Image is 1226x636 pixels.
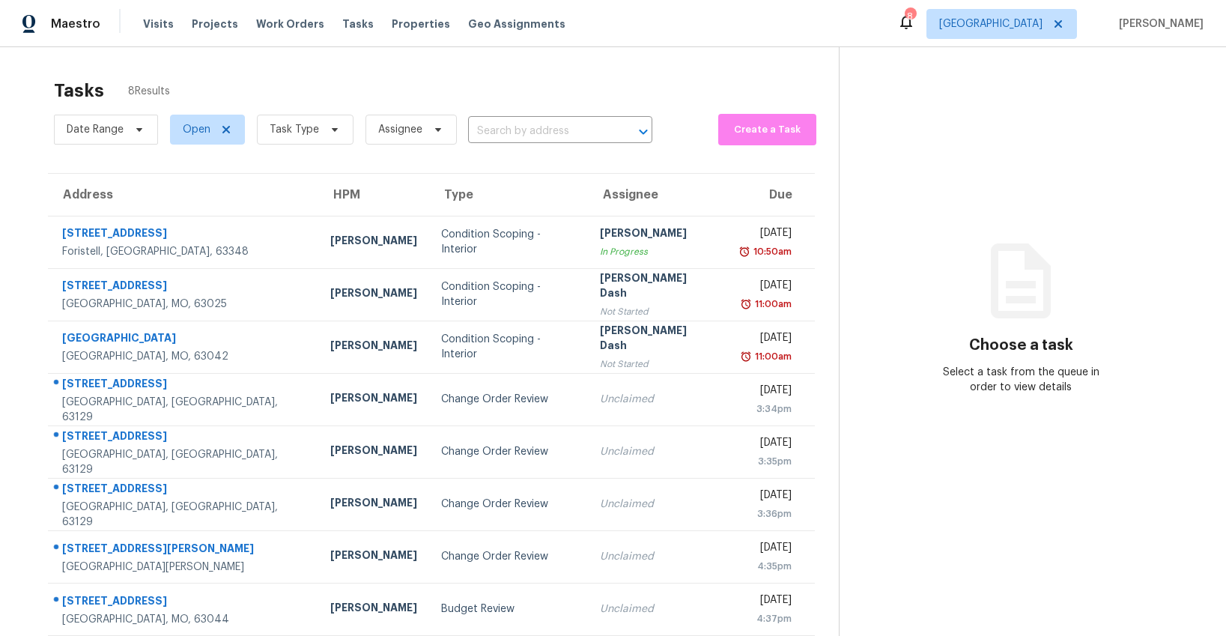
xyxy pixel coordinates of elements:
[752,297,792,312] div: 11:00am
[600,270,714,304] div: [PERSON_NAME] Dash
[441,227,576,257] div: Condition Scoping - Interior
[67,122,124,137] span: Date Range
[330,285,417,304] div: [PERSON_NAME]
[739,278,792,297] div: [DATE]
[739,559,792,574] div: 4:35pm
[588,174,726,216] th: Assignee
[318,174,429,216] th: HPM
[62,376,306,395] div: [STREET_ADDRESS]
[62,428,306,447] div: [STREET_ADDRESS]
[62,395,306,425] div: [GEOGRAPHIC_DATA], [GEOGRAPHIC_DATA], 63129
[600,549,714,564] div: Unclaimed
[600,225,714,244] div: [PERSON_NAME]
[330,390,417,409] div: [PERSON_NAME]
[330,548,417,566] div: [PERSON_NAME]
[468,120,610,143] input: Search by address
[62,593,306,612] div: [STREET_ADDRESS]
[143,16,174,31] span: Visits
[62,349,306,364] div: [GEOGRAPHIC_DATA], MO, 63042
[62,330,306,349] div: [GEOGRAPHIC_DATA]
[62,225,306,244] div: [STREET_ADDRESS]
[739,225,792,244] div: [DATE]
[930,365,1111,395] div: Select a task from the queue in order to view details
[750,244,792,259] div: 10:50am
[600,323,714,357] div: [PERSON_NAME] Dash
[905,9,915,24] div: 8
[342,19,374,29] span: Tasks
[192,16,238,31] span: Projects
[939,16,1043,31] span: [GEOGRAPHIC_DATA]
[739,506,792,521] div: 3:36pm
[330,495,417,514] div: [PERSON_NAME]
[441,279,576,309] div: Condition Scoping - Interior
[740,349,752,364] img: Overdue Alarm Icon
[62,612,306,627] div: [GEOGRAPHIC_DATA], MO, 63044
[739,435,792,454] div: [DATE]
[441,497,576,512] div: Change Order Review
[740,297,752,312] img: Overdue Alarm Icon
[600,497,714,512] div: Unclaimed
[738,244,750,259] img: Overdue Alarm Icon
[51,16,100,31] span: Maestro
[330,338,417,357] div: [PERSON_NAME]
[62,278,306,297] div: [STREET_ADDRESS]
[600,602,714,617] div: Unclaimed
[441,549,576,564] div: Change Order Review
[256,16,324,31] span: Work Orders
[739,330,792,349] div: [DATE]
[969,338,1073,353] h3: Choose a task
[600,244,714,259] div: In Progress
[128,84,170,99] span: 8 Results
[739,611,792,626] div: 4:37pm
[739,593,792,611] div: [DATE]
[1113,16,1204,31] span: [PERSON_NAME]
[183,122,210,137] span: Open
[727,174,815,216] th: Due
[330,233,417,252] div: [PERSON_NAME]
[752,349,792,364] div: 11:00am
[739,488,792,506] div: [DATE]
[330,600,417,619] div: [PERSON_NAME]
[62,481,306,500] div: [STREET_ADDRESS]
[718,114,816,145] button: Create a Task
[270,122,319,137] span: Task Type
[600,444,714,459] div: Unclaimed
[441,332,576,362] div: Condition Scoping - Interior
[62,541,306,560] div: [STREET_ADDRESS][PERSON_NAME]
[468,16,565,31] span: Geo Assignments
[633,121,654,142] button: Open
[54,83,104,98] h2: Tasks
[441,602,576,617] div: Budget Review
[600,304,714,319] div: Not Started
[62,297,306,312] div: [GEOGRAPHIC_DATA], MO, 63025
[62,447,306,477] div: [GEOGRAPHIC_DATA], [GEOGRAPHIC_DATA], 63129
[392,16,450,31] span: Properties
[600,357,714,372] div: Not Started
[48,174,318,216] th: Address
[429,174,588,216] th: Type
[441,392,576,407] div: Change Order Review
[62,560,306,575] div: [GEOGRAPHIC_DATA][PERSON_NAME]
[739,540,792,559] div: [DATE]
[330,443,417,461] div: [PERSON_NAME]
[739,383,792,402] div: [DATE]
[378,122,422,137] span: Assignee
[600,392,714,407] div: Unclaimed
[62,244,306,259] div: Foristell, [GEOGRAPHIC_DATA], 63348
[441,444,576,459] div: Change Order Review
[739,454,792,469] div: 3:35pm
[62,500,306,530] div: [GEOGRAPHIC_DATA], [GEOGRAPHIC_DATA], 63129
[739,402,792,417] div: 3:34pm
[726,121,809,139] span: Create a Task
